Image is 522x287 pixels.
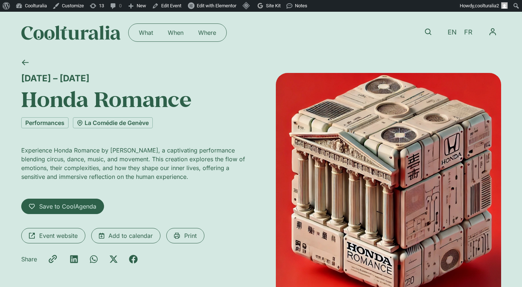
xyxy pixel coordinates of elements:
div: [DATE] – [DATE] [21,73,247,84]
nav: Menu [484,23,501,40]
a: When [160,27,191,38]
a: Performances [21,117,69,128]
span: FR [464,29,473,36]
div: Share on x-twitter [109,255,118,264]
a: Save to CoolAgenda [21,199,104,214]
p: Experience Honda Romance by [PERSON_NAME], a captivating performance blending circus, dance, musi... [21,146,247,181]
div: Share on facebook [129,255,138,264]
a: Event website [21,228,85,243]
p: Share [21,255,37,264]
button: Menu Toggle [484,23,501,40]
a: What [132,27,160,38]
div: Share on linkedin [70,255,78,264]
a: La Comédie de Genève [73,117,153,128]
span: Event website [39,231,78,240]
div: Share on whatsapp [89,255,98,264]
span: EN [448,29,457,36]
span: coolturalia2 [475,3,499,8]
a: FR [460,27,476,38]
span: Print [184,231,197,240]
span: Add to calendar [108,231,153,240]
a: Print [166,228,204,243]
span: Save to CoolAgenda [39,202,96,211]
nav: Menu [132,27,223,38]
a: Where [191,27,223,38]
span: Edit with Elementor [197,3,236,8]
a: Add to calendar [91,228,160,243]
a: EN [444,27,460,38]
span: Site Kit [266,3,281,8]
h1: Honda Romance [21,87,247,111]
